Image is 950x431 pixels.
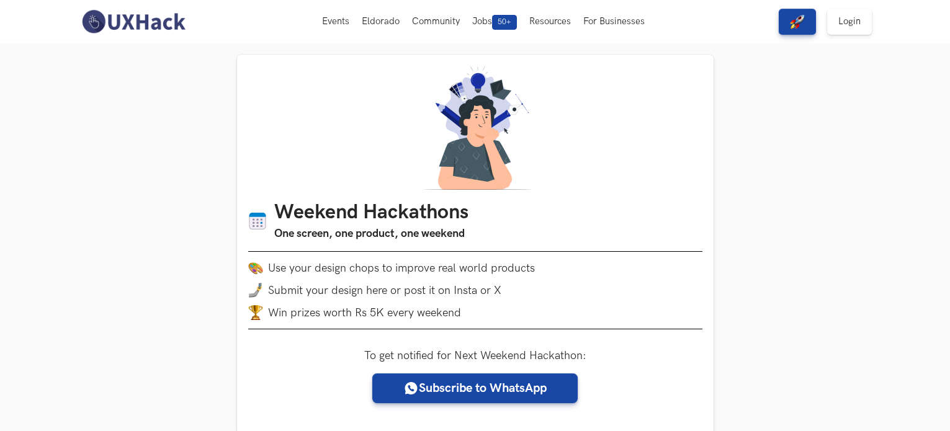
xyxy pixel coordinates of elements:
[274,225,468,242] h3: One screen, one product, one weekend
[268,284,501,297] span: Submit your design here or post it on Insta or X
[372,373,578,403] a: Subscribe to WhatsApp
[364,349,586,362] label: To get notified for Next Weekend Hackathon:
[790,14,805,29] img: rocket
[248,305,702,320] li: Win prizes worth Rs 5K every weekend
[248,260,702,275] li: Use your design chops to improve real world products
[274,201,468,225] h1: Weekend Hackathons
[78,9,189,35] img: UXHack-logo.png
[827,9,872,35] a: Login
[248,211,267,231] img: Calendar icon
[492,15,517,30] span: 50+
[248,305,263,320] img: trophy.png
[248,260,263,275] img: palette.png
[248,283,263,298] img: mobile-in-hand.png
[416,66,535,190] img: A designer thinking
